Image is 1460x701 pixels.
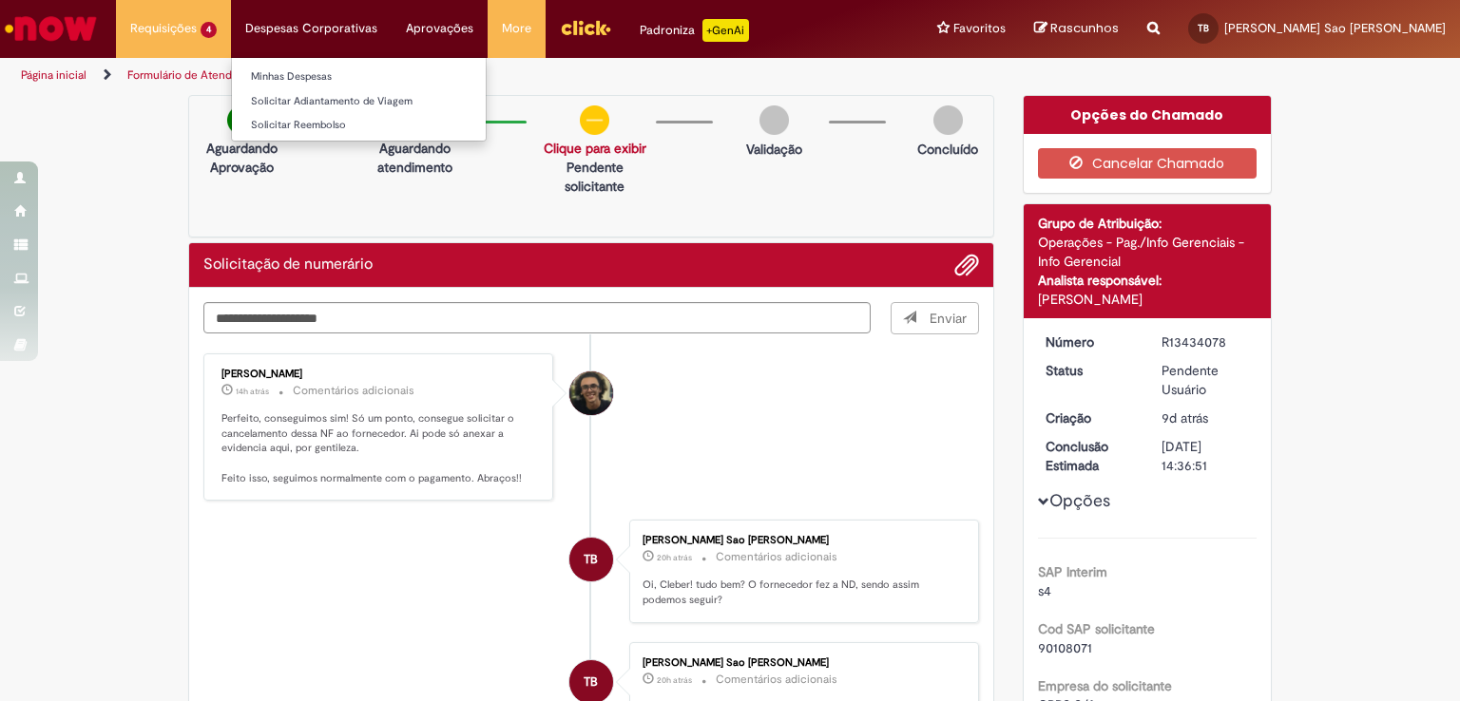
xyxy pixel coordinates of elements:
small: Comentários adicionais [293,383,414,399]
div: Opções do Chamado [1024,96,1272,134]
a: Formulário de Atendimento [127,67,268,83]
textarea: Digite sua mensagem aqui... [203,302,871,334]
h2: Solicitação de numerário Histórico de tíquete [203,256,373,274]
p: Validação [746,140,802,159]
p: Aguardando Aprovação [197,139,286,177]
p: Aguardando atendimento [370,139,459,177]
button: Adicionar anexos [954,253,979,277]
span: Aprovações [406,19,473,38]
div: [DATE] 14:36:51 [1162,437,1250,475]
span: 4 [201,22,217,38]
div: Cleber Gressoni Rodrigues [569,371,613,415]
button: Cancelar Chamado [1038,148,1258,179]
p: Perfeito, conseguimos sim! Só um ponto, consegue solicitar o cancelamento dessa NF ao fornecedor.... [221,411,538,486]
a: Página inicial [21,67,86,83]
b: Cod SAP solicitante [1038,620,1155,637]
span: Despesas Corporativas [245,19,377,38]
img: click_logo_yellow_360x200.png [560,13,611,42]
div: Taiana Costa Sao Paulo Baqueiro [569,538,613,581]
span: TB [1198,22,1209,34]
span: Requisições [130,19,197,38]
span: More [502,19,531,38]
img: check-circle-green.png [227,105,257,135]
img: circle-minus.png [580,105,609,135]
b: SAP Interim [1038,563,1107,580]
div: 20/08/2025 18:37:59 [1162,408,1250,427]
span: Rascunhos [1050,19,1119,37]
a: Solicitar Adiantamento de Viagem [232,91,486,112]
b: Empresa do solicitante [1038,677,1172,694]
a: Minhas Despesas [232,66,486,87]
time: 20/08/2025 18:37:59 [1162,409,1208,426]
img: img-circle-grey.png [933,105,963,135]
time: 28/08/2025 14:36:53 [657,674,692,686]
p: Pendente solicitante [544,158,646,196]
p: Oi, Cleber! tudo bem? O fornecedor fez a ND, sendo assim podemos seguir? [643,578,959,607]
div: [PERSON_NAME] [221,369,538,380]
time: 28/08/2025 14:36:56 [657,552,692,563]
small: Comentários adicionais [716,549,837,565]
ul: Trilhas de página [14,58,959,93]
span: TB [584,537,598,582]
time: 28/08/2025 20:46:51 [236,386,269,397]
a: Solicitar Reembolso [232,115,486,136]
dt: Criação [1031,408,1148,427]
span: s4 [1038,582,1051,599]
p: Concluído [917,140,978,159]
div: Operações - Pag./Info Gerenciais - Info Gerencial [1038,233,1258,271]
span: 90108071 [1038,639,1092,656]
p: +GenAi [702,19,749,42]
dt: Conclusão Estimada [1031,437,1148,475]
div: Analista responsável: [1038,271,1258,290]
div: [PERSON_NAME] Sao [PERSON_NAME] [643,535,959,546]
a: Clique para exibir [544,140,646,157]
span: 14h atrás [236,386,269,397]
div: Grupo de Atribuição: [1038,214,1258,233]
small: Comentários adicionais [716,672,837,688]
div: R13434078 [1162,332,1250,351]
span: 9d atrás [1162,409,1208,426]
div: Padroniza [640,19,749,42]
ul: Despesas Corporativas [231,57,487,142]
span: 20h atrás [657,674,692,686]
dt: Número [1031,332,1148,351]
div: Pendente Usuário [1162,361,1250,399]
span: [PERSON_NAME] Sao [PERSON_NAME] [1224,20,1446,36]
img: ServiceNow [2,9,100,47]
span: Favoritos [953,19,1006,38]
img: img-circle-grey.png [759,105,789,135]
div: [PERSON_NAME] Sao [PERSON_NAME] [643,657,959,669]
a: Rascunhos [1034,20,1119,38]
span: 20h atrás [657,552,692,563]
dt: Status [1031,361,1148,380]
div: [PERSON_NAME] [1038,290,1258,309]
